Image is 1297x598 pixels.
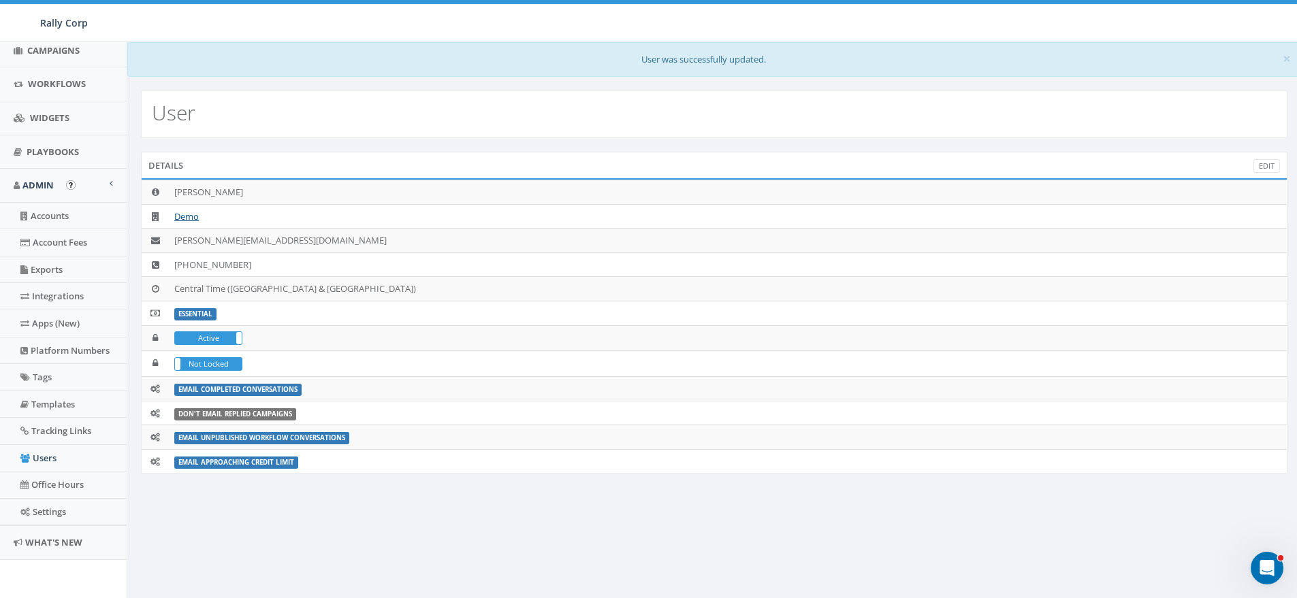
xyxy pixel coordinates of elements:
label: Not Locked [175,358,242,371]
span: Playbooks [27,146,79,158]
iframe: Intercom live chat [1251,552,1283,584]
a: Edit [1253,159,1280,173]
label: ESSENTIAL [174,308,217,320]
a: Demo [174,210,199,222]
label: Email Approaching Credit Limit [174,456,298,469]
td: [PHONE_NUMBER] [169,252,1287,277]
td: [PERSON_NAME][EMAIL_ADDRESS][DOMAIN_NAME] [169,229,1287,253]
div: Details [141,152,1287,179]
label: Email Unpublished Workflow Conversations [174,432,349,444]
span: What's New [25,536,82,548]
td: Central Time ([GEOGRAPHIC_DATA] & [GEOGRAPHIC_DATA]) [169,277,1287,301]
label: Don't Email Replied Campaigns [174,408,296,420]
button: Close [1283,52,1291,66]
h2: User [152,101,195,124]
label: Email Completed Conversations [174,384,302,396]
span: Widgets [30,112,69,124]
button: Open In-App Guide [66,180,76,190]
td: [PERSON_NAME] [169,180,1287,205]
label: Active [175,332,242,345]
span: Workflows [28,78,86,90]
span: × [1283,49,1291,68]
div: LockedNot Locked [174,357,242,371]
span: Admin [22,179,54,191]
span: Campaigns [27,44,80,56]
span: Rally Corp [40,16,88,29]
div: ActiveIn Active [174,331,242,346]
